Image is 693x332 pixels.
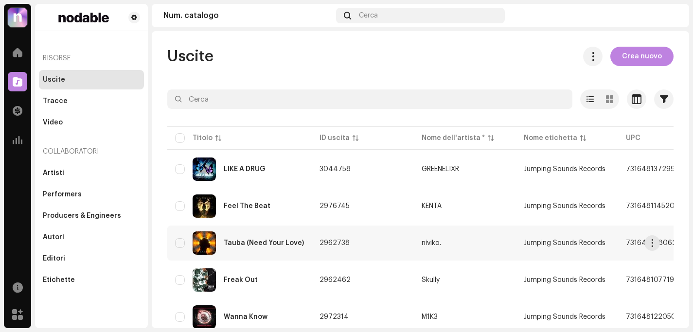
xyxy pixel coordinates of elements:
[39,249,144,268] re-m-nav-item: Editori
[43,212,121,220] div: Producers & Engineers
[224,240,304,246] div: Tauba (Need Your Love)
[662,8,677,23] img: e5206662-e8fc-4bed-83ae-b84e1b14c6d4
[43,12,124,23] img: 76c24b47-aeef-4864-ac4f-cb296f729043
[610,47,674,66] button: Crea nuovo
[422,133,485,143] div: Nome dell'artista *
[224,277,258,283] div: Freak Out
[39,270,144,290] re-m-nav-item: Etichette
[422,166,459,173] div: GREENELIXR
[422,203,508,210] span: KENTA
[626,240,681,246] span: 7316481080626
[224,203,270,210] div: Feel The Beat
[43,276,75,284] div: Etichette
[422,314,508,320] span: M1K3
[626,277,679,283] span: 7316481077190
[39,140,144,163] re-a-nav-header: Collaboratori
[39,70,144,89] re-m-nav-item: Uscite
[422,314,438,320] div: M1K3
[422,277,440,283] div: Skully
[39,47,144,70] re-a-nav-header: Risorse
[524,277,605,283] span: Jumping Sounds Records
[422,240,441,246] div: niviko.
[524,203,605,210] span: Jumping Sounds Records
[39,206,144,226] re-m-nav-item: Producers & Engineers
[193,305,216,329] img: b9d8eb5c-d0ac-422d-8b2c-f0c35b66e0b2
[224,166,265,173] div: LIKE A DRUG
[43,97,68,105] div: Tracce
[193,133,213,143] div: Titolo
[422,203,442,210] div: KENTA
[193,194,216,218] img: 8e18038f-5fbb-45c9-bdae-6b9f52b06681
[43,255,65,262] div: Editori
[422,277,508,283] span: Skully
[524,314,605,320] span: Jumping Sounds Records
[524,240,605,246] span: Jumping Sounds Records
[524,166,605,173] span: Jumping Sounds Records
[193,231,216,255] img: d0e48e02-19da-40fe-ae8d-fbdbfd03a5e3
[320,203,350,210] span: 2976745
[167,47,213,66] span: Uscite
[163,12,332,19] div: Num. catalogo
[43,76,65,84] div: Uscite
[422,166,508,173] span: GREENELIXR
[422,240,508,246] span: niviko.
[39,113,144,132] re-m-nav-item: Video
[39,185,144,204] re-m-nav-item: Performers
[39,163,144,183] re-m-nav-item: Artisti
[43,169,64,177] div: Artisti
[43,191,82,198] div: Performers
[626,166,679,173] span: 7316481372998
[320,240,350,246] span: 2962738
[626,314,680,320] span: 7316481220503
[193,268,216,292] img: 015a850f-67cb-44ef-aa48-7f62f84139c8
[626,203,679,210] span: 7316481145202
[43,119,63,126] div: Video
[320,166,351,173] span: 3044758
[622,47,662,66] span: Crea nuovo
[39,91,144,111] re-m-nav-item: Tracce
[8,8,27,27] img: 39a81664-4ced-4598-a294-0293f18f6a76
[320,277,351,283] span: 2962462
[39,227,144,247] re-m-nav-item: Autori
[167,89,572,109] input: Cerca
[43,233,64,241] div: Autori
[320,133,350,143] div: ID uscita
[320,314,349,320] span: 2972314
[224,314,267,320] div: Wanna Know
[359,12,378,19] span: Cerca
[524,133,577,143] div: Nome etichetta
[193,157,216,181] img: 8ecfa496-a9e0-49a7-86cf-71996d7883c1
